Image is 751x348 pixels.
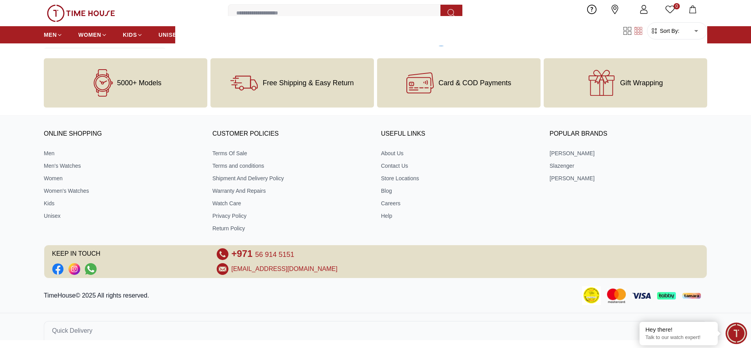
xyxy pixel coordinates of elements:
[212,199,370,207] a: Watch Care
[683,15,702,21] span: My Bag
[657,292,676,300] img: Tabby Payment
[650,27,679,35] button: Sort By:
[381,199,539,207] a: Careers
[78,31,101,39] span: WOMEN
[631,16,657,22] span: My Account
[52,248,206,260] span: KEEP IN TOUCH
[44,162,201,170] a: Men's Watches
[212,212,370,220] a: Privacy Policy
[726,323,747,344] div: Chat Widget
[381,212,539,220] a: Help
[659,3,681,23] a: 0Wishlist
[550,149,707,157] a: [PERSON_NAME]
[44,174,201,182] a: Women
[68,263,80,275] a: Social Link
[620,79,663,87] span: Gift Wrapping
[674,3,680,9] span: 0
[44,149,201,157] a: Men
[550,174,707,182] a: [PERSON_NAME]
[381,128,539,140] h3: USEFUL LINKS
[44,128,201,140] h3: ONLINE SHOPPING
[607,289,626,303] img: Mastercard
[232,248,295,260] a: +971 56 914 5151
[212,224,370,232] a: Return Policy
[117,79,162,87] span: 5000+ Models
[44,199,201,207] a: Kids
[158,31,180,39] span: UNISEX
[381,187,539,195] a: Blog
[645,334,712,341] p: Talk to our watch expert!
[123,28,143,42] a: KIDS
[645,326,712,334] div: Hey there!
[52,263,64,275] a: Social Link
[550,162,707,170] a: Slazenger
[52,263,64,275] li: Facebook
[381,174,539,182] a: Store Locations
[602,16,627,22] span: Our Stores
[582,286,601,305] img: Consumer Payment
[44,212,201,220] a: Unisex
[550,128,707,140] h3: Popular Brands
[381,162,539,170] a: Contact Us
[158,28,186,42] a: UNISEX
[632,293,651,299] img: Visa
[212,162,370,170] a: Terms and conditions
[44,187,201,195] a: Women's Watches
[212,128,370,140] h3: CUSTOMER POLICIES
[212,174,370,182] a: Shipment And Delivery Policy
[44,321,707,340] button: Quick Delivery
[232,264,338,274] a: [EMAIL_ADDRESS][DOMAIN_NAME]
[78,28,107,42] a: WOMEN
[585,16,599,22] span: Help
[44,47,166,66] button: Display Type
[601,3,629,23] a: Our Stores
[44,31,57,39] span: MEN
[123,31,137,39] span: KIDS
[212,187,370,195] a: Warranty And Repairs
[262,79,354,87] span: Free Shipping & Easy Return
[85,263,97,275] a: Social Link
[583,3,601,23] a: Help
[682,293,701,299] img: Tamara Payment
[52,326,92,335] span: Quick Delivery
[255,251,294,258] span: 56 914 5151
[438,79,511,87] span: Card & COD Payments
[44,291,152,300] p: TimeHouse© 2025 All rights reserved.
[681,4,704,22] button: My Bag
[658,27,679,35] span: Sort By:
[381,149,539,157] a: About Us
[47,5,115,22] img: ...
[44,28,63,42] a: MEN
[212,149,370,157] a: Terms Of Sale
[660,16,680,22] span: Wishlist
